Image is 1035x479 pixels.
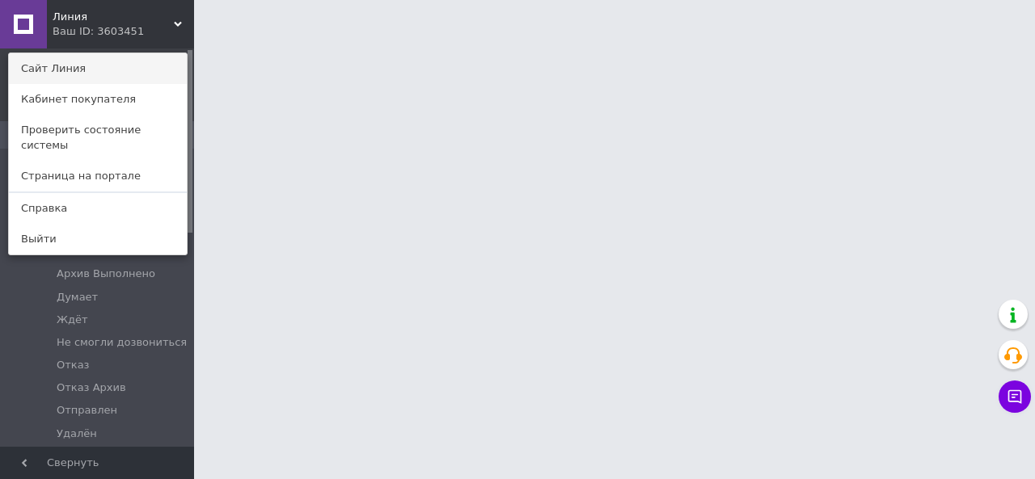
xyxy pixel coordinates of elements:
[57,403,117,418] span: Отправлен
[53,24,120,39] div: Ваш ID: 3603451
[57,313,88,327] span: Ждёт
[9,53,187,84] a: Сайт Линия
[9,224,187,254] a: Выйти
[9,161,187,191] a: Страница на портале
[57,290,98,305] span: Думает
[53,10,174,24] span: Линия
[999,380,1031,413] button: Чат с покупателем
[9,115,187,160] a: Проверить состояние системы
[57,335,187,350] span: Не смогли дозвониться
[9,193,187,224] a: Справка
[57,380,126,395] span: Отказ Архив
[57,267,155,281] span: Архив Выполнено
[57,426,97,441] span: Удалён
[9,84,187,115] a: Кабинет покупателя
[57,358,90,372] span: Отказ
